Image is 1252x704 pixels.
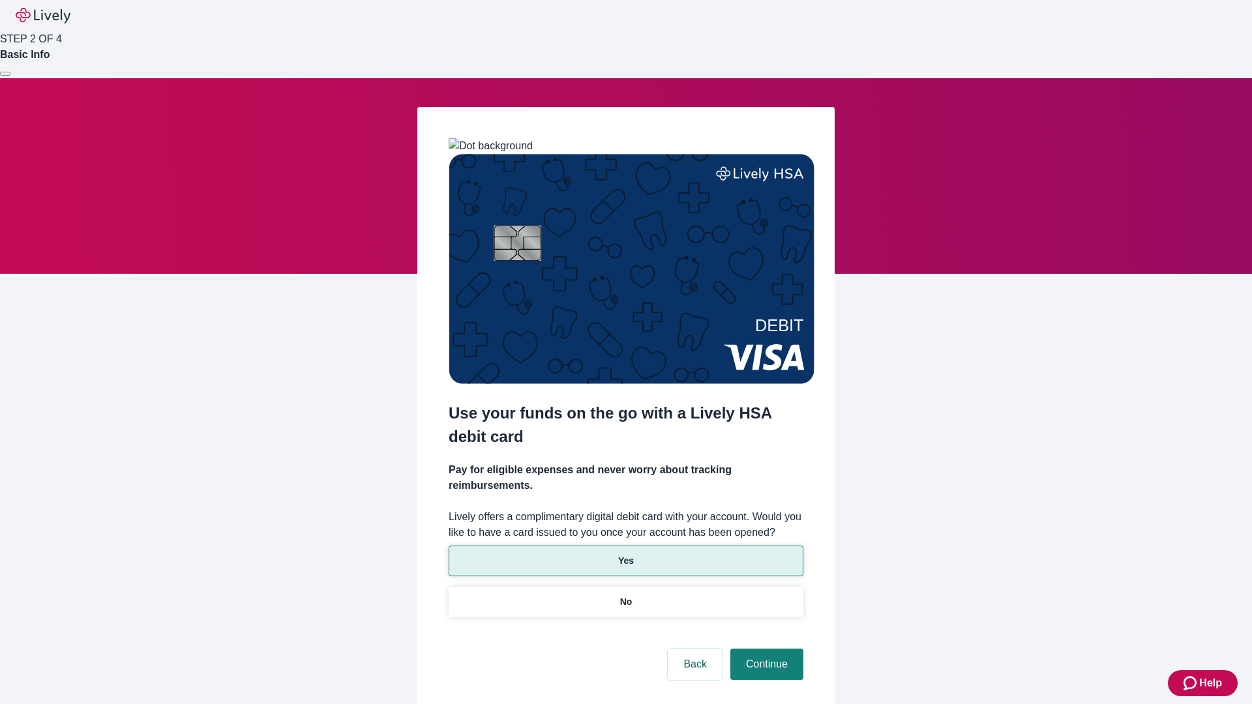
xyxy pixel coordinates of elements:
[668,649,723,680] button: Back
[16,8,70,23] img: Lively
[449,402,803,448] h2: Use your funds on the go with a Lively HSA debit card
[449,462,803,493] h4: Pay for eligible expenses and never worry about tracking reimbursements.
[1168,670,1238,696] button: Zendesk support iconHelp
[449,587,803,617] button: No
[1184,675,1199,691] svg: Zendesk support icon
[620,595,633,609] p: No
[730,649,803,680] button: Continue
[449,154,814,384] img: Debit card
[1199,675,1222,691] span: Help
[618,554,634,568] p: Yes
[449,138,533,154] img: Dot background
[449,546,803,576] button: Yes
[449,509,803,540] label: Lively offers a complimentary digital debit card with your account. Would you like to have a card...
